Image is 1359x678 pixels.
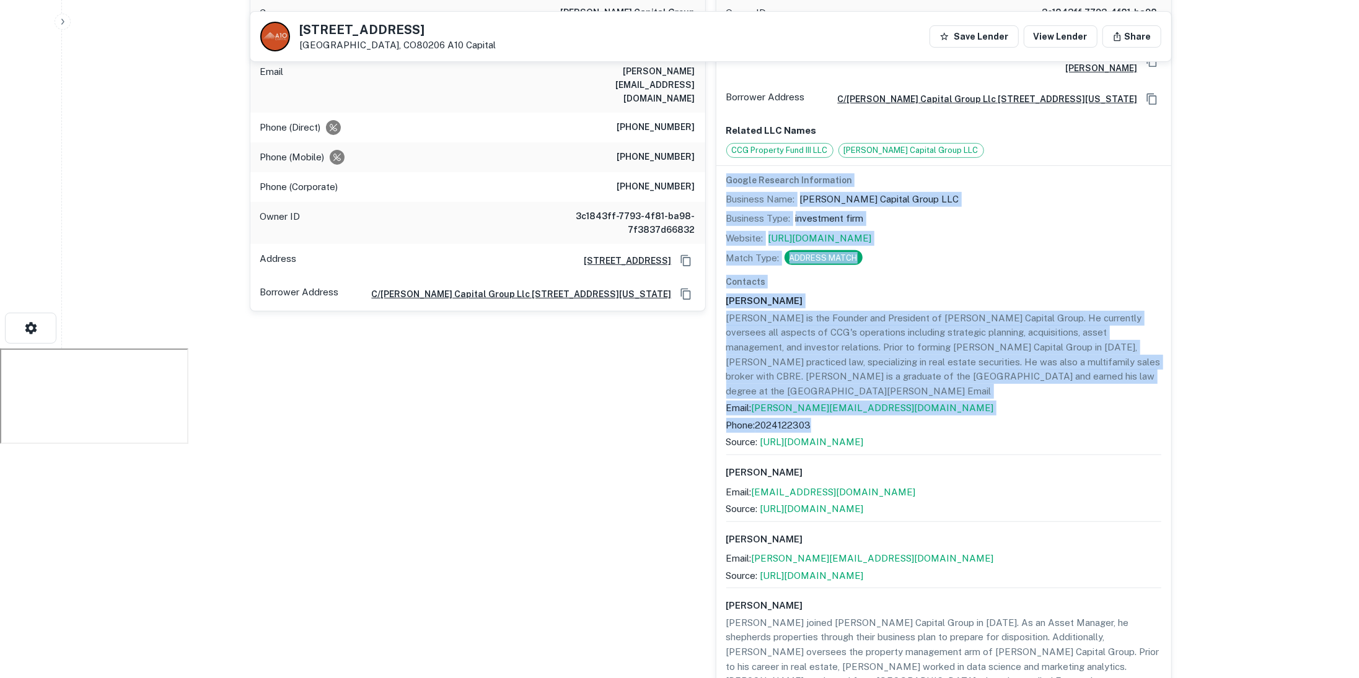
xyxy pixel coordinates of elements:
[1297,579,1359,638] iframe: Chat Widget
[726,465,1161,480] p: [PERSON_NAME]
[726,551,1161,566] p: Email:
[300,40,496,51] p: [GEOGRAPHIC_DATA], CO80206
[677,251,695,270] button: Copy Address
[726,173,1161,187] h6: Google Research Information
[260,251,297,270] p: Address
[617,180,695,194] h6: [PHONE_NUMBER]
[260,150,325,165] p: Phone (Mobile)
[260,209,301,237] p: Owner ID
[561,6,695,20] h6: [PERSON_NAME] capital group
[796,211,864,226] p: investment firm
[768,231,872,246] a: [URL][DOMAIN_NAME]
[828,92,1138,106] a: c/[PERSON_NAME] capital group llc [STREET_ADDRESS][US_STATE]
[760,437,864,447] a: [URL][DOMAIN_NAME]
[760,570,864,581] a: [URL][DOMAIN_NAME]
[726,251,780,266] p: Match Type:
[448,40,496,50] a: A10 Capital
[727,144,833,157] span: CCG Property Fund III LLC
[726,6,767,33] p: Owner ID
[260,180,338,194] p: Phone (Corporate)
[726,401,1161,415] p: Email:
[1024,25,1097,48] a: View Lender
[330,150,345,165] div: Requests to not be contacted at this number
[726,211,791,226] p: Business Type:
[800,192,959,207] p: [PERSON_NAME] Capital Group LLC
[260,285,339,303] p: Borrower Address
[362,287,672,301] a: c/[PERSON_NAME] capital group llc [STREET_ADDRESS][US_STATE]
[726,123,1161,138] p: Related LLC Names
[726,90,805,108] p: Borrower Address
[839,144,983,157] span: [PERSON_NAME] Capital Group LLC
[785,252,863,264] span: ADDRESS MATCH
[726,502,1161,516] p: Source:
[752,402,994,413] a: [PERSON_NAME][EMAIL_ADDRESS][DOMAIN_NAME]
[677,285,695,303] button: Copy Address
[760,503,864,514] a: [URL][DOMAIN_NAME]
[617,120,695,135] h6: [PHONE_NUMBER]
[326,120,341,135] div: Requests to not be contacted at this number
[260,64,284,105] p: Email
[726,435,1161,450] p: Source:
[726,311,1161,398] p: [PERSON_NAME] is the Founder and President of [PERSON_NAME] Capital Group. He currently oversees ...
[752,553,994,563] a: [PERSON_NAME][EMAIL_ADDRESS][DOMAIN_NAME]
[547,209,695,237] h6: 3c1843ff-7793-4f81-ba98-7f3837d66832
[1013,6,1161,33] h6: 3c1843ff-7793-4f81-ba98-7f3837d66832
[547,64,695,105] h6: [PERSON_NAME][EMAIL_ADDRESS][DOMAIN_NAME]
[726,598,1161,613] p: [PERSON_NAME]
[1143,90,1161,108] button: Copy Address
[574,254,672,267] a: [STREET_ADDRESS]
[726,275,1161,289] h6: Contacts
[260,6,301,20] p: Company
[300,24,496,36] h5: [STREET_ADDRESS]
[1102,25,1161,48] button: Share
[726,418,1161,433] p: Phone: 2024122303
[930,25,1019,48] button: Save Lender
[726,293,1161,308] p: [PERSON_NAME]
[726,231,763,246] p: Website:
[260,120,321,135] p: Phone (Direct)
[726,532,1161,547] p: [PERSON_NAME]
[617,150,695,165] h6: [PHONE_NUMBER]
[752,487,916,497] a: [EMAIL_ADDRESS][DOMAIN_NAME]
[726,485,1161,500] p: Email:
[726,192,795,207] p: Business Name:
[726,568,1161,583] p: Source:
